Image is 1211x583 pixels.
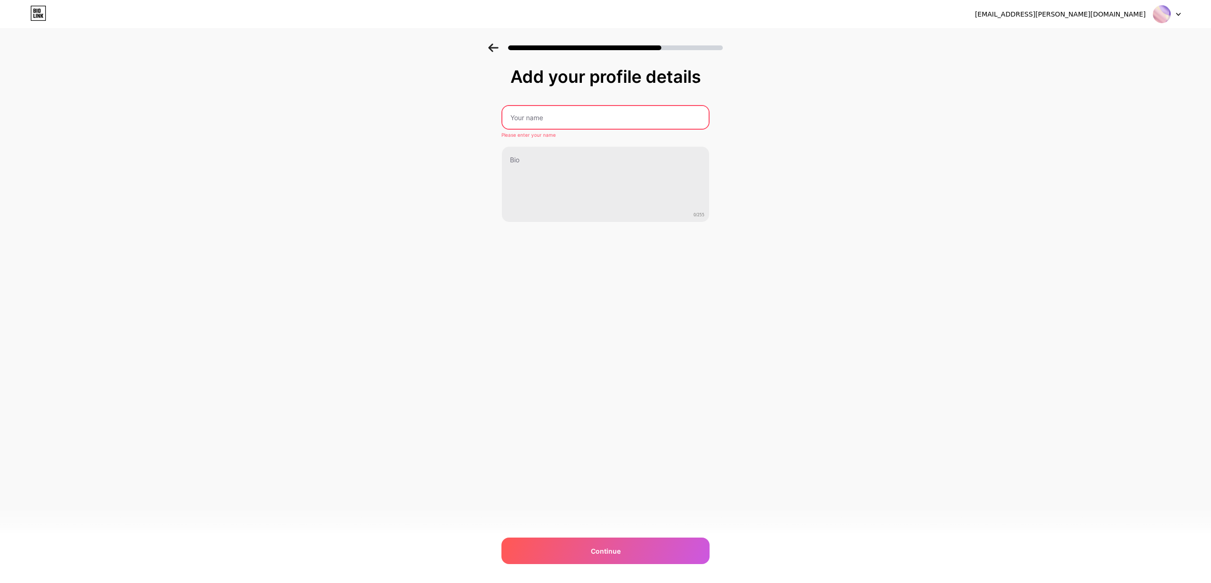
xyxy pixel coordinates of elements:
img: Illia Sakovich [1153,5,1171,23]
div: [EMAIL_ADDRESS][PERSON_NAME][DOMAIN_NAME] [975,9,1146,19]
span: Continue [591,546,621,556]
div: Please enter your name [501,132,710,139]
div: Add your profile details [506,67,705,86]
span: 0/255 [693,212,704,218]
input: Your name [502,106,709,129]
